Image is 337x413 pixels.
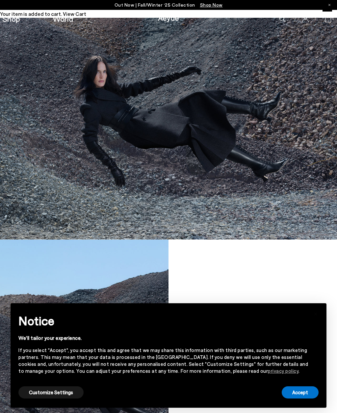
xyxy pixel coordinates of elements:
[282,386,319,398] button: Accept
[308,305,324,321] button: Close this notice
[18,335,308,341] div: We'll tailor your experience.
[18,347,308,374] div: If you select "Accept", you accept this and agree that we may share this information with third p...
[18,386,84,398] button: Customize Settings
[268,368,298,374] a: privacy policy
[314,308,318,318] span: ×
[18,312,308,329] h2: Notice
